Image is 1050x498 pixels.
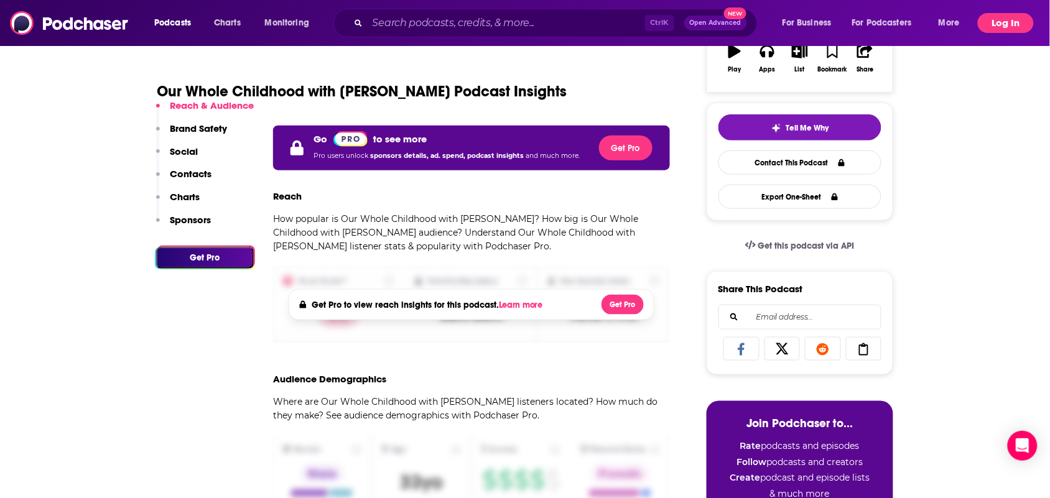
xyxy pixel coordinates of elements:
div: Search followers [718,305,881,330]
p: Go [314,133,327,145]
h3: Audience Demographics [273,373,386,385]
button: Learn more [499,300,546,310]
div: Play [728,66,741,73]
button: open menu [774,13,847,33]
button: Apps [751,36,783,81]
button: Export One-Sheet [718,185,881,209]
a: Share on Reddit [805,337,841,361]
a: Share on Facebook [723,337,760,361]
h3: Join Podchaser to... [719,416,881,430]
li: podcast and episode lists [719,473,881,484]
p: Where are Our Whole Childhood with [PERSON_NAME] listeners located? How much do they make? See au... [273,395,670,422]
span: For Business [783,14,832,32]
button: Reach & Audience [156,99,254,122]
li: podcasts and creators [719,456,881,468]
img: Podchaser - Follow, Share and Rate Podcasts [10,11,129,35]
button: Sponsors [156,214,211,237]
h1: Our Whole Childhood with [PERSON_NAME] Podcast Insights [157,82,567,101]
div: Share [857,66,873,73]
span: More [939,14,960,32]
h3: Reach [273,190,302,202]
strong: Follow [737,456,767,468]
img: tell me why sparkle [771,123,781,133]
strong: Create [730,473,761,484]
a: Share on X/Twitter [764,337,801,361]
p: Reach & Audience [170,99,254,111]
span: Get this podcast via API [758,241,855,251]
span: Tell Me Why [786,123,829,133]
li: podcasts and episodes [719,440,881,451]
button: tell me why sparkleTell Me Why [718,114,881,141]
p: to see more [374,133,427,145]
img: Podchaser Pro [333,131,368,147]
button: Open AdvancedNew [684,16,747,30]
h4: Get Pro to view reach insights for this podcast. [312,300,546,310]
button: Get Pro [156,247,254,269]
h3: Share This Podcast [718,283,803,295]
div: Apps [760,66,776,73]
p: How popular is Our Whole Childhood with [PERSON_NAME]? How big is Our Whole Childhood with [PERSO... [273,212,670,253]
button: Contacts [156,168,211,191]
p: Pro users unlock and much more. [314,147,580,165]
p: Contacts [170,168,211,180]
a: Pro website [333,131,368,147]
span: Ctrl K [645,15,674,31]
input: Search podcasts, credits, & more... [368,13,645,33]
a: Get this podcast via API [735,231,865,261]
button: Bookmark [816,36,848,81]
button: open menu [844,13,930,33]
button: Log In [978,13,1034,33]
button: open menu [146,13,207,33]
div: List [795,66,805,73]
p: Brand Safety [170,122,227,134]
a: Contact This Podcast [718,150,881,175]
span: Charts [214,14,241,32]
span: New [724,7,746,19]
p: Sponsors [170,214,211,226]
span: Podcasts [154,14,191,32]
p: Social [170,145,198,157]
div: Search podcasts, credits, & more... [345,9,769,37]
button: List [784,36,816,81]
button: Share [849,36,881,81]
span: For Podcasters [852,14,912,32]
a: Copy Link [846,337,882,361]
button: open menu [256,13,325,33]
div: Open Intercom Messenger [1008,431,1038,461]
button: Brand Safety [156,122,227,145]
button: Get Pro [599,136,653,160]
span: Monitoring [265,14,309,32]
button: Play [718,36,751,81]
input: Email address... [729,305,871,329]
button: Charts [156,191,200,214]
button: Social [156,145,198,168]
strong: Rate [740,440,761,451]
button: open menu [930,13,975,33]
span: Open Advanced [690,20,741,26]
span: sponsors details, ad. spend, podcast insights [370,152,526,160]
div: Bookmark [818,66,847,73]
button: Get Pro [602,295,644,315]
p: Charts [170,191,200,203]
a: Charts [206,13,248,33]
